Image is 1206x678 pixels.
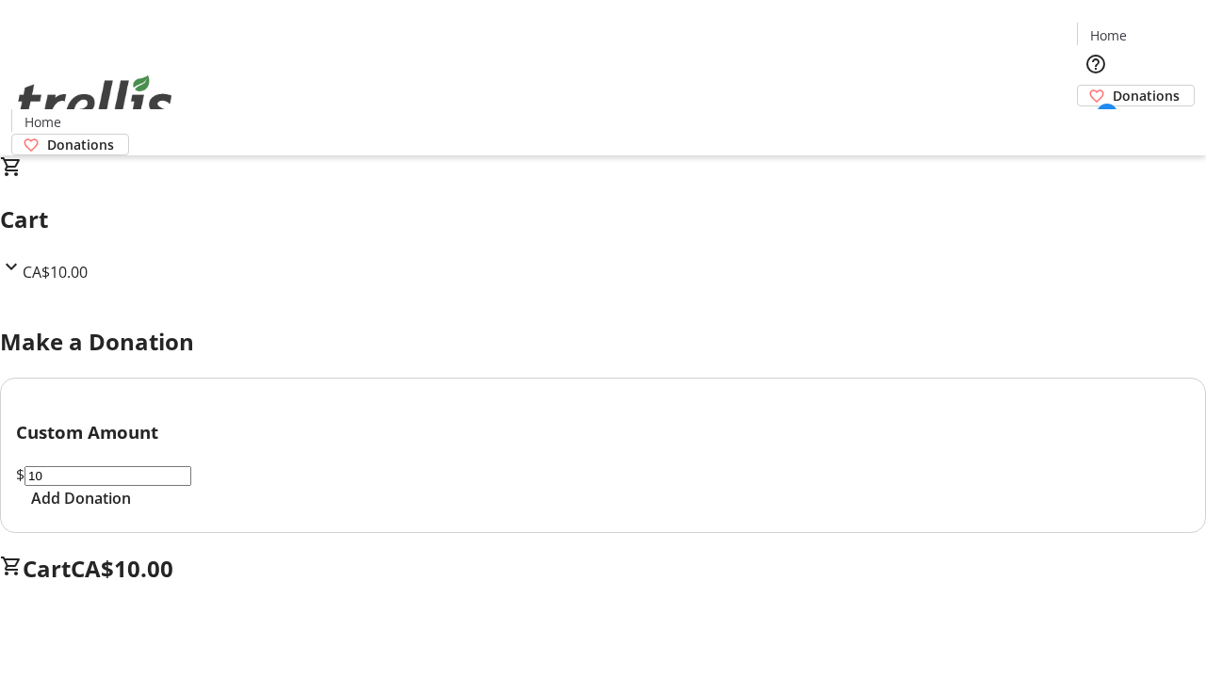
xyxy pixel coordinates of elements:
[1113,86,1180,105] span: Donations
[16,419,1190,445] h3: Custom Amount
[1090,25,1127,45] span: Home
[16,464,24,485] span: $
[12,112,73,132] a: Home
[16,487,146,509] button: Add Donation
[1077,106,1115,144] button: Cart
[11,134,129,155] a: Donations
[1077,85,1195,106] a: Donations
[71,553,173,584] span: CA$10.00
[24,466,191,486] input: Donation Amount
[23,262,88,282] span: CA$10.00
[1077,45,1115,83] button: Help
[24,112,61,132] span: Home
[31,487,131,509] span: Add Donation
[1078,25,1138,45] a: Home
[11,55,179,149] img: Orient E2E Organization YNnWEHQYu8's Logo
[47,135,114,154] span: Donations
